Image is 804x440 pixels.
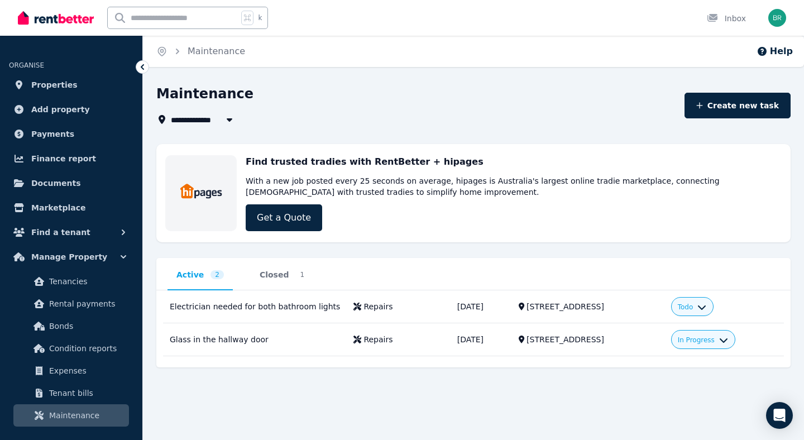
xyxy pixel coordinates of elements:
[13,404,129,427] a: Maintenance
[49,342,125,355] span: Condition reports
[13,360,129,382] a: Expenses
[246,204,322,231] a: Get a Quote
[246,155,484,169] h3: Find trusted tradies with RentBetter + hipages
[31,127,74,141] span: Payments
[49,319,125,333] span: Bonds
[31,103,90,116] span: Add property
[49,386,125,400] span: Tenant bills
[9,74,133,96] a: Properties
[9,61,44,69] span: ORGANISE
[170,301,340,312] div: Electrician needed for both bathroom lights
[13,293,129,315] a: Rental payments
[9,246,133,268] button: Manage Property
[210,270,224,279] span: 2
[678,336,728,345] button: In Progress
[757,45,793,58] button: Help
[363,301,393,312] div: Repairs
[9,172,133,194] a: Documents
[31,152,96,165] span: Finance report
[176,269,204,280] span: Active
[188,46,245,56] a: Maintenance
[13,315,129,337] a: Bonds
[295,270,309,279] span: 1
[18,9,94,26] img: RentBetter
[31,250,107,264] span: Manage Property
[180,181,223,202] img: Trades & Maintenance
[49,409,125,422] span: Maintenance
[156,85,253,103] h1: Maintenance
[451,290,512,323] td: [DATE]
[246,175,782,198] p: With a new job posted every 25 seconds on average, hipages is Australia's largest online tradie m...
[527,334,658,345] div: [STREET_ADDRESS]
[9,123,133,145] a: Payments
[9,147,133,170] a: Finance report
[31,226,90,239] span: Find a tenant
[49,364,125,377] span: Expenses
[143,36,259,67] nav: Breadcrumb
[260,269,289,280] span: Closed
[363,334,393,345] div: Repairs
[707,13,746,24] div: Inbox
[678,303,707,312] button: Todo
[9,221,133,243] button: Find a tenant
[31,78,78,92] span: Properties
[678,336,715,345] span: In Progress
[49,275,125,288] span: Tenancies
[768,9,786,27] img: Balaji Rangaswami
[31,201,85,214] span: Marketplace
[9,197,133,219] a: Marketplace
[685,93,791,118] button: Create new task
[167,269,779,290] nav: Tabs
[13,382,129,404] a: Tenant bills
[527,301,658,312] div: [STREET_ADDRESS]
[13,337,129,360] a: Condition reports
[13,270,129,293] a: Tenancies
[766,402,793,429] div: Open Intercom Messenger
[678,303,693,312] span: Todo
[31,176,81,190] span: Documents
[451,323,512,356] td: [DATE]
[258,13,262,22] span: k
[170,334,340,345] div: Glass in the hallway door
[9,98,133,121] a: Add property
[49,297,125,310] span: Rental payments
